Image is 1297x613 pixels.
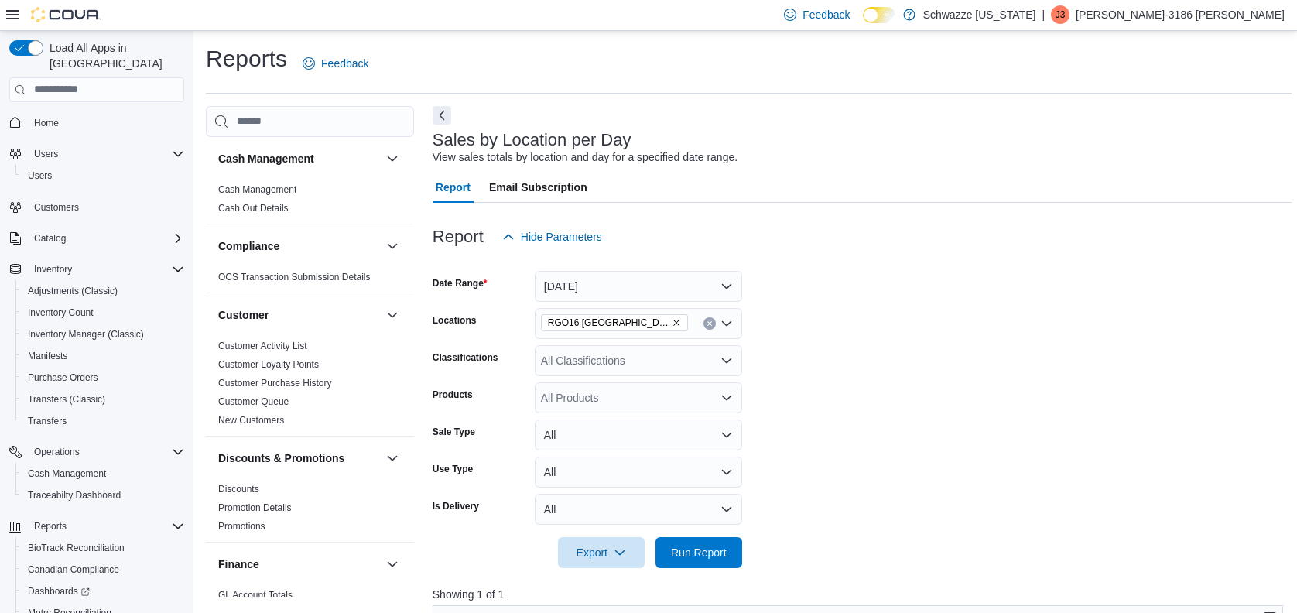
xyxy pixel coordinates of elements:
span: Catalog [34,232,66,245]
a: Manifests [22,347,74,365]
a: Cash Management [22,464,112,483]
a: Adjustments (Classic) [22,282,124,300]
span: Users [28,170,52,182]
button: Open list of options [720,392,733,404]
span: Home [34,117,59,129]
button: Customer [218,307,380,323]
span: Inventory [34,263,72,276]
span: Operations [34,446,80,458]
div: Customer [206,337,414,436]
div: View sales totals by location and day for a specified date range. [433,149,737,166]
button: Catalog [28,229,72,248]
p: | [1042,5,1045,24]
span: BioTrack Reconciliation [22,539,184,557]
label: Products [433,389,473,401]
span: Adjustments (Classic) [22,282,184,300]
button: Open list of options [720,354,733,367]
button: Users [28,145,64,163]
span: Report [436,172,471,203]
span: Promotion Details [218,502,292,514]
button: Discounts & Promotions [218,450,380,466]
span: Dashboards [22,582,184,601]
span: Reports [28,517,184,536]
span: OCS Transaction Submission Details [218,271,371,283]
span: Users [28,145,184,163]
a: Home [28,114,65,132]
button: Discounts & Promotions [383,449,402,467]
button: BioTrack Reconciliation [15,537,190,559]
a: Promotion Details [218,502,292,513]
span: Traceabilty Dashboard [28,489,121,502]
span: Traceabilty Dashboard [22,486,184,505]
button: Adjustments (Classic) [15,280,190,302]
label: Is Delivery [433,500,479,512]
span: Manifests [22,347,184,365]
span: Run Report [671,545,727,560]
a: BioTrack Reconciliation [22,539,131,557]
a: Transfers (Classic) [22,390,111,409]
span: BioTrack Reconciliation [28,542,125,554]
button: All [535,457,742,488]
span: RGO16 [GEOGRAPHIC_DATA] [548,315,669,330]
label: Classifications [433,351,498,364]
span: Home [28,113,184,132]
button: Reports [28,517,73,536]
button: Export [558,537,645,568]
a: New Customers [218,415,284,426]
span: Hide Parameters [521,229,602,245]
button: [DATE] [535,271,742,302]
button: Run Report [655,537,742,568]
p: Schwazze [US_STATE] [923,5,1036,24]
p: [PERSON_NAME]-3186 [PERSON_NAME] [1076,5,1285,24]
button: Inventory [28,260,78,279]
button: Operations [3,441,190,463]
label: Date Range [433,277,488,289]
button: Customer [383,306,402,324]
a: Customer Activity List [218,341,307,351]
span: Customer Purchase History [218,377,332,389]
h3: Compliance [218,238,279,254]
span: Reports [34,520,67,533]
button: Open list of options [720,317,733,330]
span: Inventory Count [28,306,94,319]
h1: Reports [206,43,287,74]
div: Jessie-3186 Lorentz [1051,5,1069,24]
span: GL Account Totals [218,589,293,601]
span: Cash Management [218,183,296,196]
button: Users [15,165,190,187]
span: Cash Management [28,467,106,480]
span: Cash Out Details [218,202,289,214]
button: Inventory Count [15,302,190,324]
span: Load All Apps in [GEOGRAPHIC_DATA] [43,40,184,71]
span: Purchase Orders [28,372,98,384]
span: Catalog [28,229,184,248]
span: New Customers [218,414,284,426]
a: Traceabilty Dashboard [22,486,127,505]
button: Home [3,111,190,134]
div: Discounts & Promotions [206,480,414,542]
span: Users [34,148,58,160]
button: Traceabilty Dashboard [15,485,190,506]
span: Inventory Manager (Classic) [22,325,184,344]
a: Purchase Orders [22,368,104,387]
button: Inventory [3,259,190,280]
button: Finance [383,555,402,574]
button: Purchase Orders [15,367,190,389]
button: Users [3,143,190,165]
h3: Report [433,228,484,246]
a: Users [22,166,58,185]
label: Locations [433,314,477,327]
a: Dashboards [15,580,190,602]
h3: Discounts & Promotions [218,450,344,466]
div: Cash Management [206,180,414,224]
span: Customers [34,201,79,214]
button: Cash Management [15,463,190,485]
button: All [535,420,742,450]
a: Inventory Count [22,303,100,322]
span: Cash Management [22,464,184,483]
a: Promotions [218,521,265,532]
button: Compliance [383,237,402,255]
span: Customer Queue [218,396,289,408]
button: Customers [3,196,190,218]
